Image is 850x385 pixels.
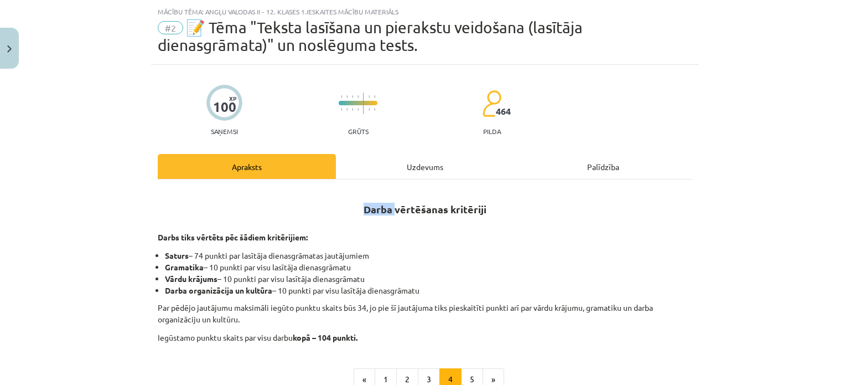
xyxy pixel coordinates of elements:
[158,302,692,325] p: Par pēdējo jautājumu maksimāli iegūto punktu skaits būs 34, jo pie šī jautājuma tiks pieskaitīti ...
[364,203,486,215] strong: Darba vērtēšanas kritēriji
[206,127,242,135] p: Saņemsi
[165,274,217,284] strong: Vārdu krājums
[158,21,183,34] span: #2
[165,285,692,296] li: – 10 punkti par visu lasītāja dienasgrāmatu
[352,95,353,98] img: icon-short-line-57e1e144782c952c97e751825c79c345078a6d821885a25fce030b3d8c18986b.svg
[336,154,514,179] div: Uzdevums
[229,95,236,101] span: XP
[158,18,583,54] span: 📝 Tēma "Teksta lasīšana un pierakstu veidošana (lasītāja dienasgrāmata)" un noslēguma tests.
[293,332,357,342] strong: kopā – 104 punkti.
[165,262,204,272] strong: Gramatika
[357,95,359,98] img: icon-short-line-57e1e144782c952c97e751825c79c345078a6d821885a25fce030b3d8c18986b.svg
[7,45,12,53] img: icon-close-lesson-0947bae3869378f0d4975bcd49f059093ad1ed9edebbc8119c70593378902aed.svg
[341,108,342,111] img: icon-short-line-57e1e144782c952c97e751825c79c345078a6d821885a25fce030b3d8c18986b.svg
[369,108,370,111] img: icon-short-line-57e1e144782c952c97e751825c79c345078a6d821885a25fce030b3d8c18986b.svg
[514,154,692,179] div: Palīdzība
[158,154,336,179] div: Apraksts
[158,8,692,16] div: Mācību tēma: Angļu valodas ii - 12. klases 1.ieskaites mācību materiāls
[357,108,359,111] img: icon-short-line-57e1e144782c952c97e751825c79c345078a6d821885a25fce030b3d8c18986b.svg
[346,108,348,111] img: icon-short-line-57e1e144782c952c97e751825c79c345078a6d821885a25fce030b3d8c18986b.svg
[165,285,272,295] strong: Darba organizācija un kultūra
[369,95,370,98] img: icon-short-line-57e1e144782c952c97e751825c79c345078a6d821885a25fce030b3d8c18986b.svg
[346,95,348,98] img: icon-short-line-57e1e144782c952c97e751825c79c345078a6d821885a25fce030b3d8c18986b.svg
[165,250,189,260] strong: Saturs
[165,250,692,261] li: – 74 punkti par lasītāja dienasgrāmatas jautājumiem
[341,95,342,98] img: icon-short-line-57e1e144782c952c97e751825c79c345078a6d821885a25fce030b3d8c18986b.svg
[482,90,501,117] img: students-c634bb4e5e11cddfef0936a35e636f08e4e9abd3cc4e673bd6f9a4125e45ecb1.svg
[158,232,308,242] strong: Darbs tiks vērtēts pēc šādiem kritērijiem:
[496,106,511,116] span: 464
[363,93,364,114] img: icon-long-line-d9ea69661e0d244f92f715978eff75569469978d946b2353a9bb055b3ed8787d.svg
[374,95,375,98] img: icon-short-line-57e1e144782c952c97e751825c79c345078a6d821885a25fce030b3d8c18986b.svg
[213,99,236,115] div: 100
[348,127,369,135] p: Grūts
[352,108,353,111] img: icon-short-line-57e1e144782c952c97e751825c79c345078a6d821885a25fce030b3d8c18986b.svg
[165,273,692,285] li: – 10 punkti par visu lasītāja dienasgrāmatu
[158,332,692,343] p: Iegūstamo punktu skaits par visu darbu
[483,127,501,135] p: pilda
[374,108,375,111] img: icon-short-line-57e1e144782c952c97e751825c79c345078a6d821885a25fce030b3d8c18986b.svg
[165,261,692,273] li: – 10 punkti par visu lasītāja dienasgrāmatu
